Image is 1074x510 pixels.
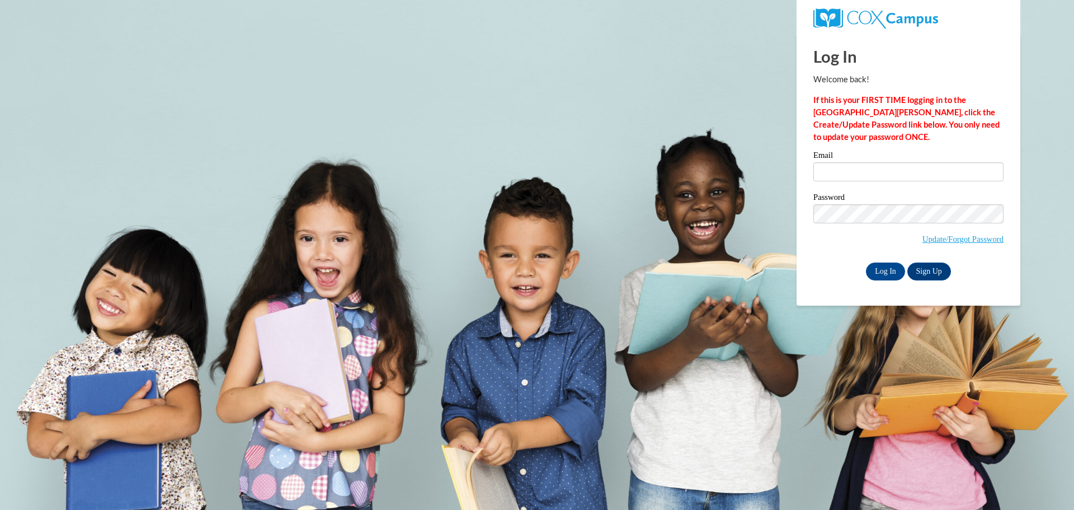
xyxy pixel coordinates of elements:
a: COX Campus [813,13,938,22]
strong: If this is your FIRST TIME logging in to the [GEOGRAPHIC_DATA][PERSON_NAME], click the Create/Upd... [813,95,1000,142]
input: Log In [866,263,905,280]
label: Email [813,151,1004,162]
img: COX Campus [813,8,938,29]
label: Password [813,193,1004,204]
p: Welcome back! [813,73,1004,86]
h1: Log In [813,45,1004,68]
a: Update/Forgot Password [922,235,1004,244]
a: Sign Up [907,263,951,280]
